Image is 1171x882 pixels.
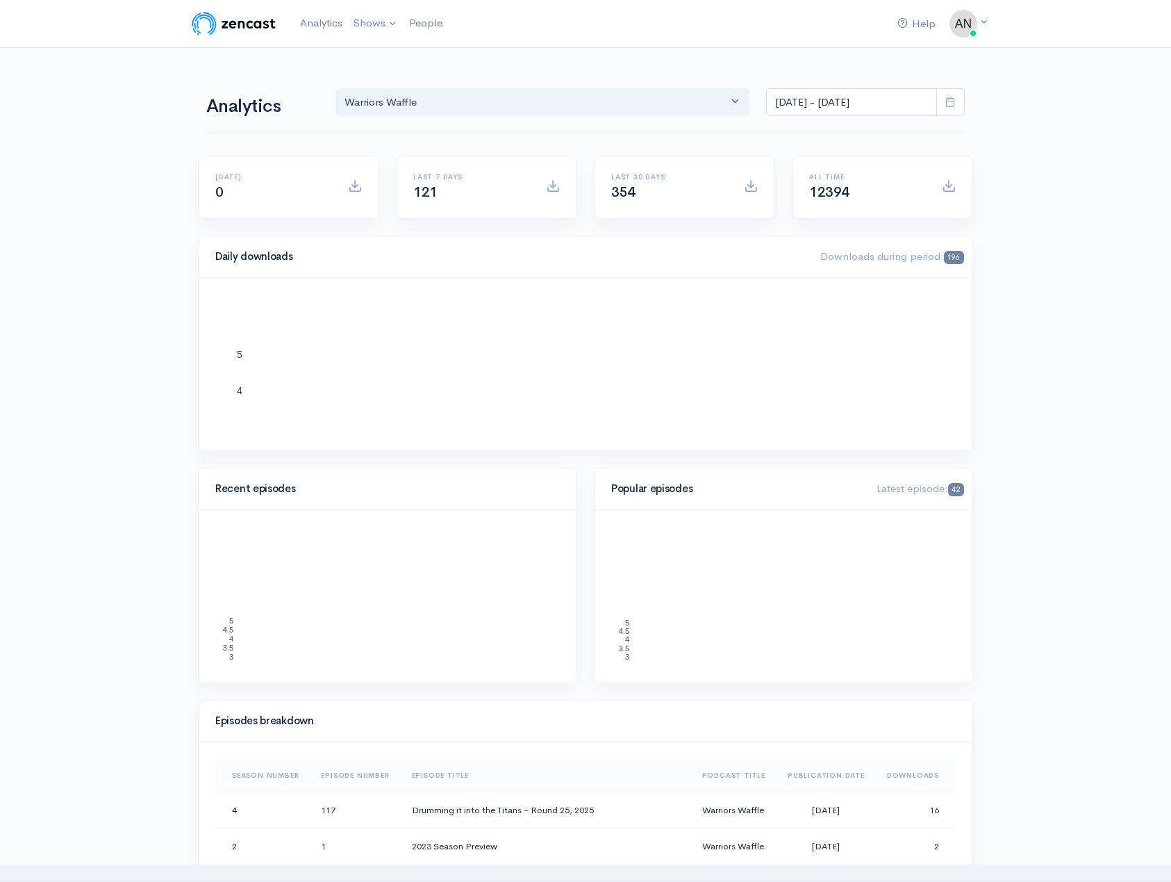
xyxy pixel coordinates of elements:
th: Sort column [691,759,776,792]
text: 4 [237,384,242,395]
svg: A chart. [215,527,560,666]
span: 12394 [809,183,849,201]
span: Latest episode: [877,482,964,495]
a: Analytics [294,8,348,38]
h4: Recent episodes [215,483,551,495]
img: ... [949,10,977,38]
td: 1 [310,828,400,865]
td: [DATE] [776,792,876,828]
span: 0 [215,183,224,201]
th: Sort column [310,759,400,792]
div: Warriors Waffle [344,95,728,111]
td: Drumming it into the Titans - Round 25, 2025 [401,792,691,828]
span: 196 [944,251,964,264]
text: 3 [625,653,629,661]
h6: Last 7 days [413,173,529,181]
h4: Episodes breakdown [215,715,947,727]
text: 3 [229,653,233,661]
td: 2023 Season Preview [401,828,691,865]
input: analytics date range selector [766,88,937,117]
text: 4.5 [619,627,629,635]
td: 117 [310,792,400,828]
text: 4 [229,635,233,643]
h1: Analytics [206,97,319,117]
td: 4 [215,792,310,828]
svg: A chart. [611,527,956,666]
svg: A chart. [215,295,956,434]
a: People [404,8,448,38]
td: 2 [215,828,310,865]
a: Help [892,9,941,39]
h6: All time [809,173,925,181]
text: 3.5 [223,644,233,652]
text: 3.5 [619,644,629,652]
text: 4 [625,635,629,644]
text: 5 [229,616,233,625]
button: Warriors Waffle [335,88,749,117]
td: Warriors Waffle [691,828,776,865]
span: 354 [611,183,636,201]
th: Sort column [876,759,956,792]
h4: Popular episodes [611,483,860,495]
h4: Daily downloads [215,251,804,263]
h6: [DATE] [215,173,331,181]
span: 42 [948,483,964,496]
a: Shows [348,8,404,39]
td: 2 [876,828,956,865]
span: Downloads during period: [820,250,964,263]
td: [DATE] [776,828,876,865]
span: 121 [413,183,438,201]
th: Sort column [401,759,691,792]
text: 5 [237,349,242,360]
h6: Last 30 days [611,173,727,181]
td: Warriors Waffle [691,792,776,828]
th: Sort column [215,759,310,792]
td: 16 [876,792,956,828]
th: Sort column [776,759,876,792]
text: 5 [625,618,629,626]
text: 4.5 [223,626,233,634]
img: ZenCast Logo [190,10,278,38]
